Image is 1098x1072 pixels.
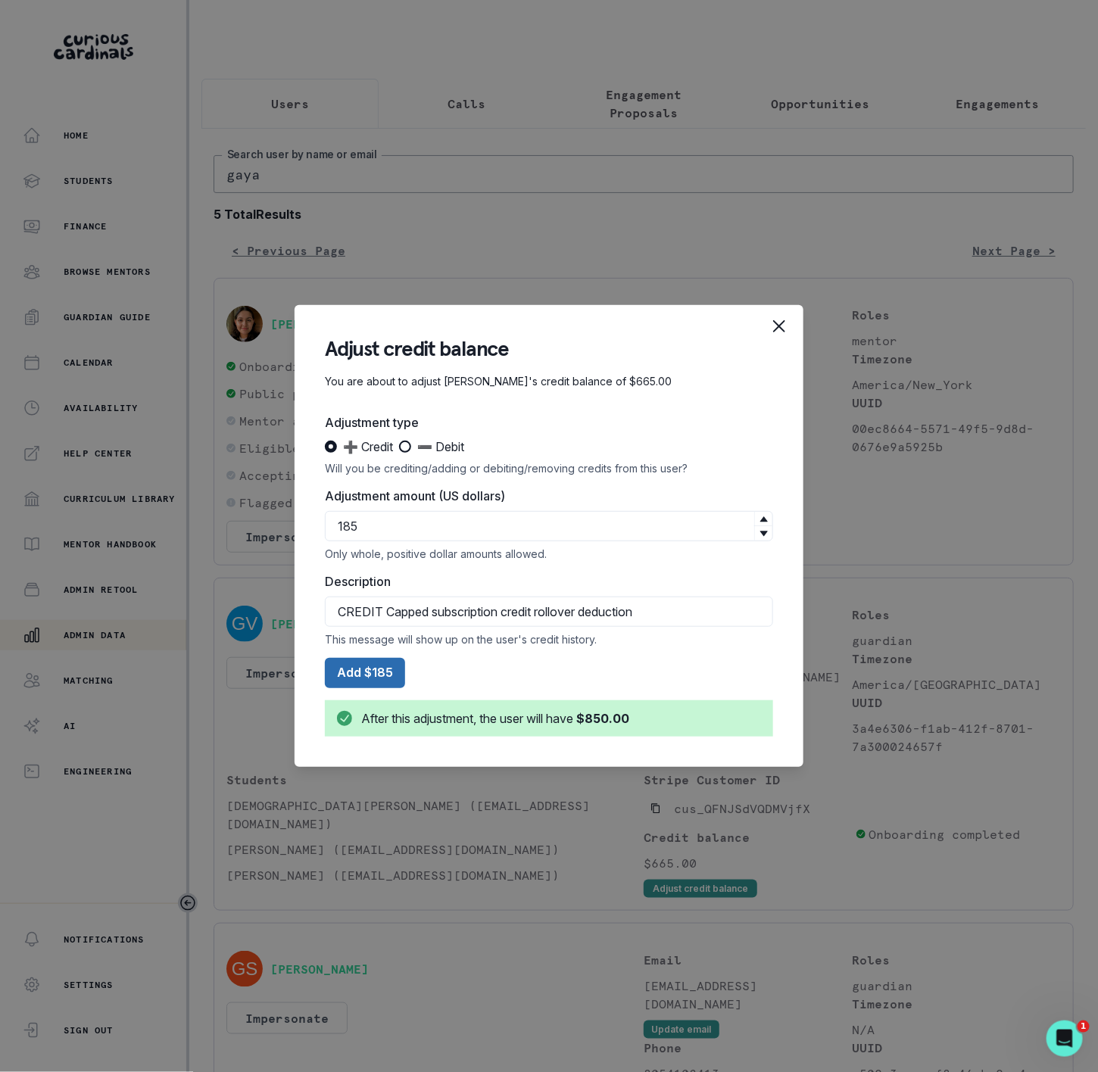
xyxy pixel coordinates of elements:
[325,413,764,432] label: Adjustment type
[325,572,764,591] label: Description
[343,438,393,456] span: ➕ Credit
[1078,1021,1090,1033] span: 1
[417,438,464,456] span: ➖ Debit
[325,547,773,560] div: Only whole, positive dollar amounts allowed.
[325,658,405,688] button: Add $185
[1047,1021,1083,1057] iframe: Intercom live chat
[361,709,629,728] div: After this adjustment, the user will have
[325,374,773,389] p: You are about to adjust [PERSON_NAME]'s credit balance of $665.00
[325,462,773,475] div: Will you be crediting/adding or debiting/removing credits from this user?
[576,711,629,726] b: $850.00
[325,487,764,505] label: Adjustment amount (US dollars)
[325,633,773,646] div: This message will show up on the user's credit history.
[764,311,794,341] button: Close
[325,335,773,362] header: Adjust credit balance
